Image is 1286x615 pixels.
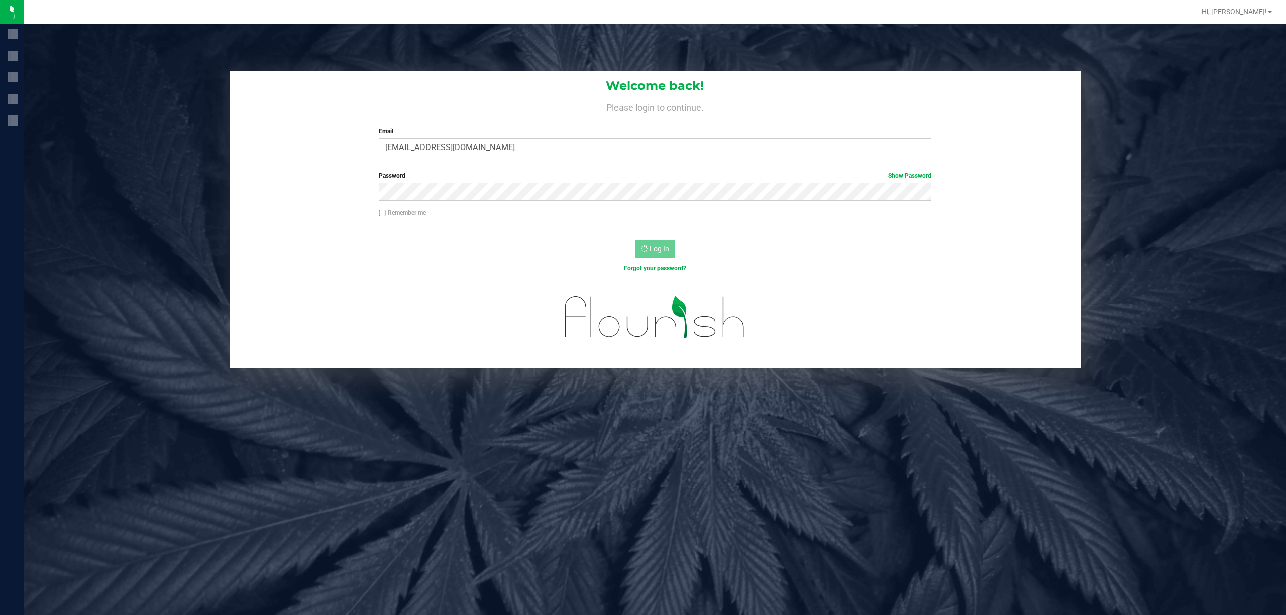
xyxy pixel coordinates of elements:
span: Password [379,172,405,179]
h1: Welcome back! [230,79,1081,92]
span: Hi, [PERSON_NAME]! [1202,8,1267,16]
a: Show Password [888,172,931,179]
button: Log In [635,240,675,258]
img: flourish_logo.svg [549,283,762,351]
a: Forgot your password? [624,265,686,272]
h4: Please login to continue. [230,100,1081,112]
input: Remember me [379,210,386,217]
label: Email [379,127,931,136]
label: Remember me [379,208,426,217]
span: Log In [650,244,669,253]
